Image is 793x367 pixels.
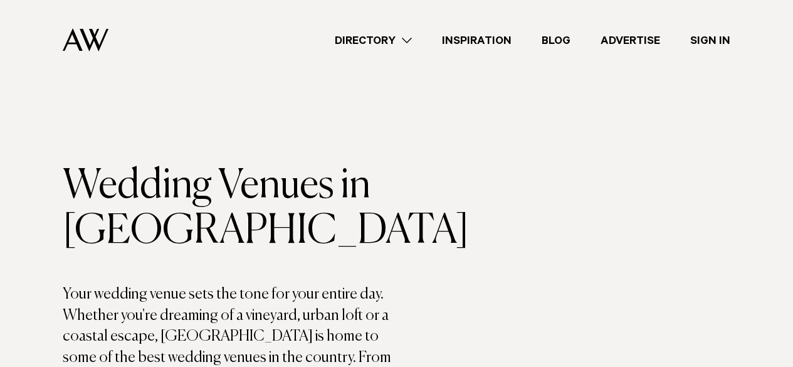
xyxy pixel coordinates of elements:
h1: Wedding Venues in [GEOGRAPHIC_DATA] [63,164,397,254]
a: Directory [320,32,427,49]
a: Inspiration [427,32,527,49]
a: Blog [527,32,586,49]
a: Advertise [586,32,675,49]
img: Auckland Weddings Logo [63,28,108,51]
a: Sign In [675,32,745,49]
